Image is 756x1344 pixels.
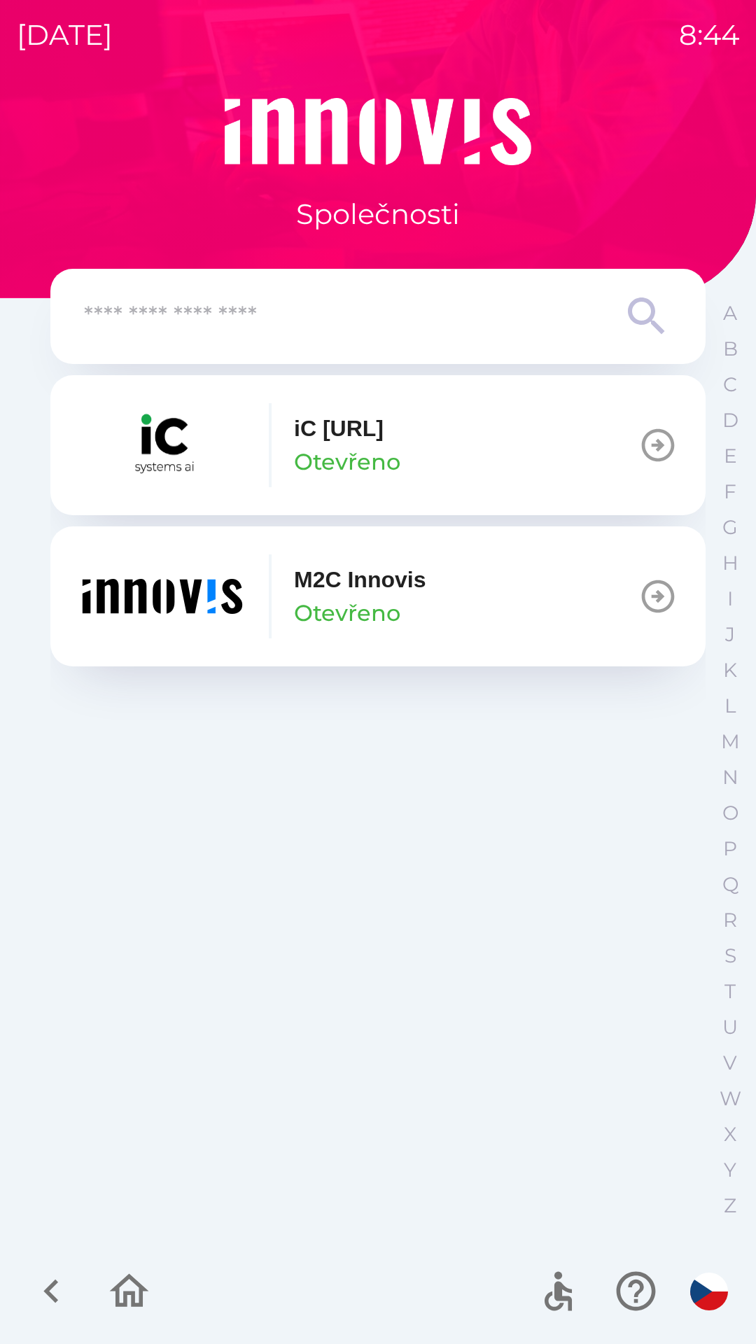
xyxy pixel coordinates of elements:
button: U [713,1009,748,1045]
p: D [722,408,738,433]
button: M2C InnovisOtevřeno [50,526,706,666]
p: [DATE] [17,14,113,56]
p: T [724,979,736,1004]
img: Logo [50,98,706,165]
button: I [713,581,748,617]
p: iC [URL] [294,412,384,445]
button: P [713,831,748,867]
button: L [713,688,748,724]
button: K [713,652,748,688]
p: G [722,515,738,540]
img: 0b57a2db-d8c2-416d-bc33-8ae43c84d9d8.png [78,403,246,487]
button: W [713,1081,748,1116]
p: L [724,694,736,718]
button: B [713,331,748,367]
button: V [713,1045,748,1081]
button: N [713,759,748,795]
p: Y [724,1158,736,1182]
p: X [724,1122,736,1147]
p: Otevřeno [294,445,400,479]
p: R [723,908,737,932]
p: H [722,551,738,575]
button: D [713,402,748,438]
p: Q [722,872,738,897]
p: E [724,444,737,468]
p: K [723,658,737,682]
p: S [724,944,736,968]
p: W [720,1086,741,1111]
p: V [723,1051,737,1075]
button: Q [713,867,748,902]
button: A [713,295,748,331]
button: M [713,724,748,759]
p: J [725,622,735,647]
p: B [723,337,738,361]
p: Otevřeno [294,596,400,630]
p: A [723,301,737,325]
button: R [713,902,748,938]
p: Společnosti [296,193,460,235]
p: O [722,801,738,825]
button: Y [713,1152,748,1188]
button: H [713,545,748,581]
button: J [713,617,748,652]
button: T [713,974,748,1009]
button: E [713,438,748,474]
p: N [722,765,738,790]
button: C [713,367,748,402]
button: iC [URL]Otevřeno [50,375,706,515]
p: Z [724,1193,736,1218]
button: X [713,1116,748,1152]
p: U [722,1015,738,1039]
img: ef454dd6-c04b-4b09-86fc-253a1223f7b7.png [78,554,246,638]
p: M [721,729,740,754]
button: F [713,474,748,510]
button: S [713,938,748,974]
p: 8:44 [679,14,739,56]
p: I [727,587,733,611]
p: P [723,836,737,861]
p: M2C Innovis [294,563,426,596]
img: cs flag [690,1273,728,1310]
p: F [724,479,736,504]
button: G [713,510,748,545]
button: O [713,795,748,831]
p: C [723,372,737,397]
button: Z [713,1188,748,1224]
